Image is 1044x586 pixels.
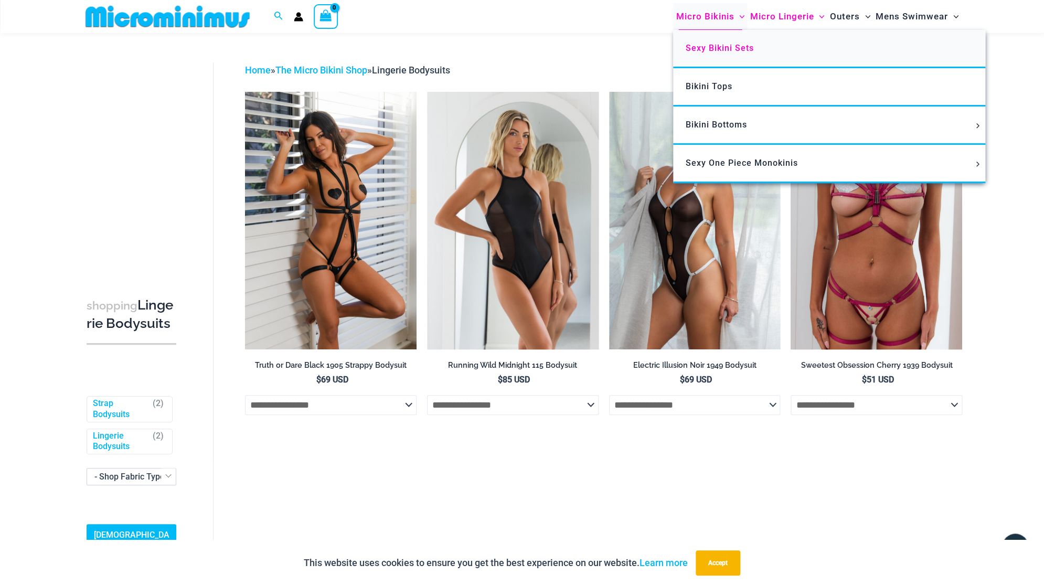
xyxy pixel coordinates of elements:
a: Bikini Tops [673,68,985,106]
span: Sexy Bikini Sets [686,43,754,53]
span: Sexy One Piece Monokinis [686,158,798,168]
a: Sexy One Piece MonokinisMenu ToggleMenu Toggle [673,145,985,183]
span: 2 [156,398,161,408]
img: Electric Illusion Noir 1949 Bodysuit 03 [609,92,781,349]
span: ( ) [153,431,164,453]
bdi: 69 USD [316,375,348,385]
span: Bikini Bottoms [686,120,747,130]
bdi: 85 USD [498,375,530,385]
a: Electric Illusion Noir 1949 Bodysuit 03Electric Illusion Noir 1949 Bodysuit 04Electric Illusion N... [609,92,781,349]
a: Micro BikinisMenu ToggleMenu Toggle [673,3,747,30]
a: Sweetest Obsession Cherry 1939 Bodysuit [791,360,962,374]
a: Search icon link [274,10,283,23]
a: Bikini BottomsMenu ToggleMenu Toggle [673,106,985,145]
span: Menu Toggle [972,162,984,167]
a: Lingerie Bodysuits [93,431,148,453]
a: Sweetest Obsession Cherry 1129 Bra 6119 Bottom 1939 Bodysuit 09Sweetest Obsession Cherry 1129 Bra... [791,92,962,349]
a: Learn more [640,557,688,568]
span: $ [498,375,503,385]
a: Electric Illusion Noir 1949 Bodysuit [609,360,781,374]
bdi: 69 USD [680,375,712,385]
iframe: TrustedSite Certified [87,54,181,264]
h2: Truth or Dare Black 1905 Strappy Bodysuit [245,360,417,370]
span: $ [862,375,867,385]
a: Home [245,65,271,76]
a: Micro LingerieMenu ToggleMenu Toggle [747,3,827,30]
span: Outers [830,3,860,30]
span: Mens Swimwear [876,3,948,30]
p: This website uses cookies to ensure you get the best experience on our website. [304,555,688,571]
img: MM SHOP LOGO FLAT [81,5,254,28]
a: [DEMOGRAPHIC_DATA] Sizing Guide [87,524,176,563]
span: Micro Lingerie [750,3,814,30]
span: Menu Toggle [948,3,958,30]
span: Menu Toggle [972,123,984,129]
img: Truth or Dare Black 1905 Bodysuit 611 Micro 07 [245,92,417,349]
span: Menu Toggle [734,3,744,30]
nav: Site Navigation [672,2,963,31]
a: Truth or Dare Black 1905 Strappy Bodysuit [245,360,417,374]
span: Micro Bikinis [676,3,734,30]
a: The Micro Bikini Shop [275,65,367,76]
span: - Shop Fabric Type [87,468,176,485]
a: Mens SwimwearMenu ToggleMenu Toggle [873,3,961,30]
a: Running Wild Midnight 115 Bodysuit [427,360,599,374]
h2: Running Wild Midnight 115 Bodysuit [427,360,599,370]
a: Account icon link [294,12,303,22]
a: OutersMenu ToggleMenu Toggle [827,3,873,30]
span: Menu Toggle [814,3,824,30]
button: Accept [696,550,740,576]
img: Running Wild Midnight 115 Bodysuit 02 [427,92,599,349]
a: Sexy Bikini Sets [673,30,985,68]
span: Bikini Tops [686,81,732,91]
span: - Shop Fabric Type [94,472,165,482]
span: ( ) [153,398,164,420]
span: » » [245,65,450,76]
span: $ [316,375,321,385]
span: 2 [156,431,161,441]
span: $ [680,375,685,385]
a: View Shopping Cart, empty [314,4,338,28]
h2: Electric Illusion Noir 1949 Bodysuit [609,360,781,370]
h3: Lingerie Bodysuits [87,296,176,333]
a: Truth or Dare Black 1905 Bodysuit 611 Micro 07Truth or Dare Black 1905 Bodysuit 611 Micro 05Truth... [245,92,417,349]
span: Menu Toggle [860,3,870,30]
span: Lingerie Bodysuits [372,65,450,76]
h2: Sweetest Obsession Cherry 1939 Bodysuit [791,360,962,370]
bdi: 51 USD [862,375,894,385]
a: Running Wild Midnight 115 Bodysuit 02Running Wild Midnight 115 Bodysuit 12Running Wild Midnight 1... [427,92,599,349]
span: shopping [87,299,137,312]
a: Strap Bodysuits [93,398,148,420]
img: Sweetest Obsession Cherry 1129 Bra 6119 Bottom 1939 Bodysuit 09 [791,92,962,349]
